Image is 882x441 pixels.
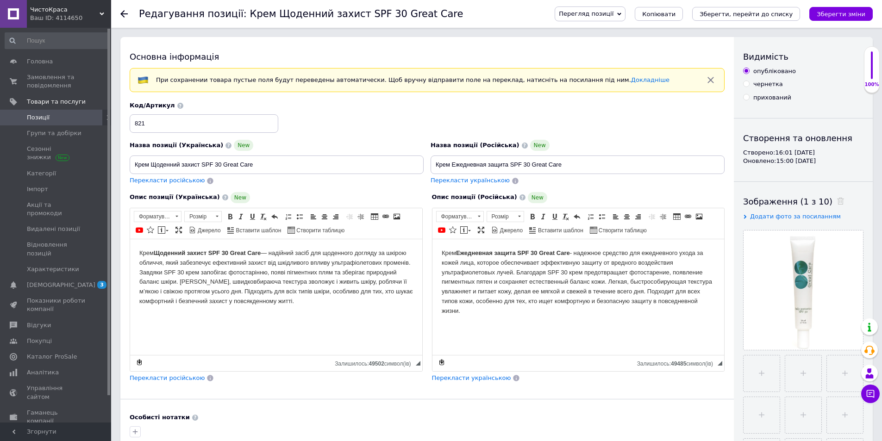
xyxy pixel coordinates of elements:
span: Товари та послуги [27,98,86,106]
a: Додати відео з YouTube [437,225,447,235]
span: При сохранении товара пустые поля будут переведены автоматически. Щоб вручну відправити поле на п... [156,76,669,83]
span: Сезонні знижки [27,145,86,161]
span: New [234,140,253,151]
a: Таблиця [369,211,380,222]
a: По лівому краю [611,211,621,222]
div: Основна інформація [130,51,725,62]
span: Вставити шаблон [537,227,583,235]
span: Розмір [185,211,213,222]
a: По лівому краю [308,211,319,222]
a: Збільшити відступ [356,211,366,222]
span: Категорії [27,169,56,178]
span: Відгуки [27,321,51,329]
a: Підкреслений (Ctrl+U) [247,211,257,222]
div: 100% [864,81,879,88]
span: Управління сайтом [27,384,86,401]
a: Створити таблицю [286,225,346,235]
span: Акції та промокоди [27,201,86,217]
i: Зберегти, перейти до списку [700,11,793,18]
button: Зберегти зміни [809,7,873,21]
a: Зробити резервну копію зараз [134,357,144,367]
a: Вставити повідомлення [156,225,170,235]
a: Вставити/Редагувати посилання (Ctrl+L) [683,211,693,222]
a: Вставити шаблон [528,225,585,235]
a: Вставити шаблон [226,225,283,235]
div: Створення та оновлення [743,132,863,144]
div: прихований [753,93,791,102]
iframe: Редактор, 1E1A718A-AAF3-49A6-9192-2586F08DB3F2 [432,239,725,355]
input: Пошук [5,32,109,49]
a: Курсив (Ctrl+I) [538,211,549,222]
div: чернетка [753,80,783,88]
span: Гаманець компанії [27,409,86,425]
a: Вставити/видалити маркований список [294,211,305,222]
button: Чат з покупцем [861,385,880,403]
a: Жирний (Ctrl+B) [225,211,235,222]
div: Повернутися назад [120,10,128,18]
span: Перекласти українською [431,177,510,184]
span: 3 [97,281,106,289]
a: Вставити/видалити маркований список [597,211,607,222]
div: Видимість [743,51,863,62]
span: Позиції [27,113,50,122]
div: опубліковано [753,67,796,75]
span: Створити таблицю [597,227,647,235]
span: New [231,192,250,203]
span: Видалені позиції [27,225,80,233]
a: Форматування [134,211,181,222]
button: Зберегти, перейти до списку [692,7,800,21]
div: 100% Якість заповнення [864,46,880,93]
a: Вставити іконку [145,225,156,235]
a: Таблиця [672,211,682,222]
a: По правому краю [331,211,341,222]
h1: Редагування позиції: Крем Щоденний захист SPF 30 Great Care [139,8,463,19]
a: Створити таблицю [588,225,648,235]
a: Повернути (Ctrl+Z) [572,211,582,222]
span: New [530,140,550,151]
a: Видалити форматування [258,211,269,222]
a: Розмір [184,211,222,222]
span: 49485 [671,360,686,367]
span: Перекласти російською [130,177,205,184]
a: Зменшити відступ [647,211,657,222]
a: Додати відео з YouTube [134,225,144,235]
a: По центру [319,211,330,222]
a: Вставити іконку [448,225,458,235]
a: По правому краю [633,211,643,222]
input: Наприклад, H&M жіноча сукня зелена 38 розмір вечірня максі з блискітками [431,155,725,174]
div: Кiлькiсть символiв [637,358,718,367]
span: Код/Артикул [130,102,175,109]
span: Копіювати [642,11,676,18]
span: Опис позиції (Російська) [432,193,517,200]
a: Зображення [694,211,704,222]
span: Групи та добірки [27,129,81,137]
span: Аналітика [27,368,59,377]
b: Особисті нотатки [130,414,190,421]
a: Вставити/видалити нумерований список [283,211,294,222]
a: Вставити/видалити нумерований список [586,211,596,222]
a: Докладніше [631,76,669,83]
a: Повернути (Ctrl+Z) [269,211,280,222]
div: Кiлькiсть символiв [335,358,415,367]
a: Максимізувати [174,225,184,235]
span: Форматування [437,211,475,222]
span: Опис позиції (Українська) [130,193,220,200]
span: Джерело [499,227,523,235]
a: Зменшити відступ [344,211,355,222]
a: Вставити повідомлення [459,225,472,235]
div: Ваш ID: 4114650 [30,14,111,22]
a: Видалити форматування [561,211,571,222]
a: Підкреслений (Ctrl+U) [550,211,560,222]
div: Оновлено: 15:00 [DATE] [743,157,863,165]
span: [DEMOGRAPHIC_DATA] [27,281,95,289]
span: Форматування [134,211,172,222]
a: Форматування [436,211,484,222]
span: Перекласти українською [432,374,511,381]
span: Потягніть для зміни розмірів [718,361,722,366]
a: Вставити/Редагувати посилання (Ctrl+L) [381,211,391,222]
a: Джерело [188,225,222,235]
